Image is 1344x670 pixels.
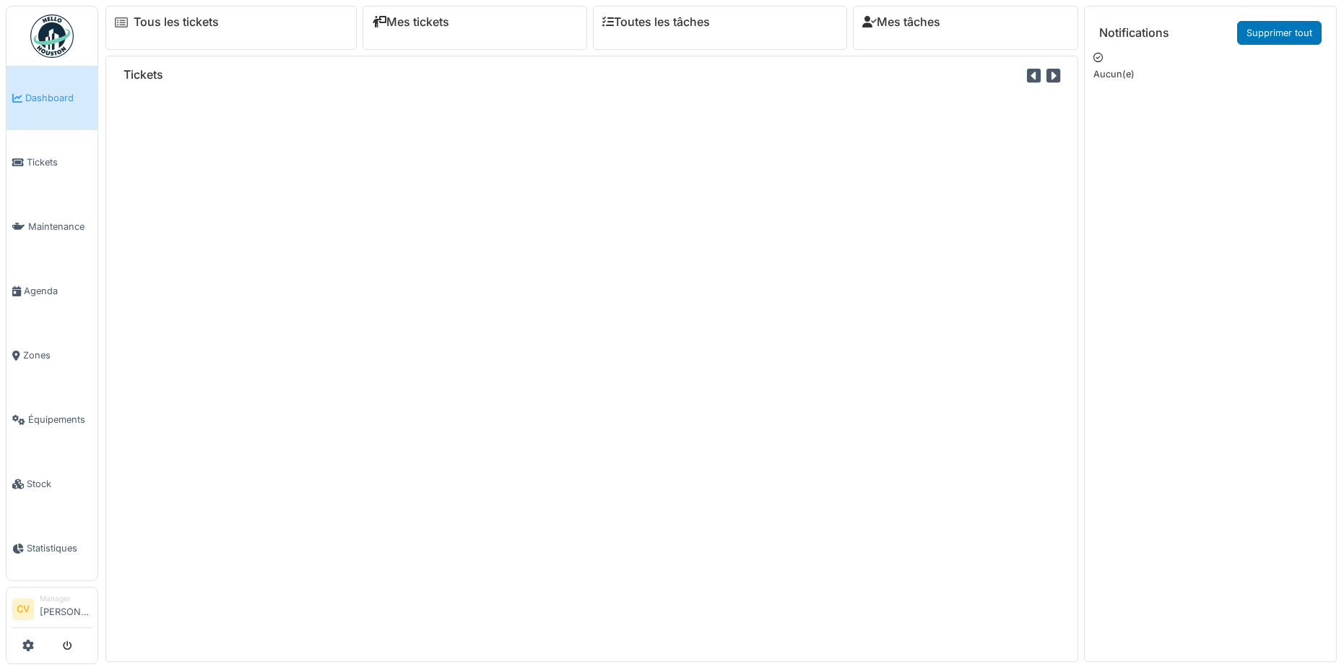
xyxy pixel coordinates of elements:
[134,15,219,29] a: Tous les tickets
[1093,67,1327,81] p: Aucun(e)
[27,541,92,555] span: Statistiques
[27,477,92,491] span: Stock
[24,284,92,298] span: Agenda
[27,155,92,169] span: Tickets
[6,387,97,452] a: Équipements
[6,452,97,516] a: Stock
[40,593,92,624] li: [PERSON_NAME]
[40,593,92,604] div: Manager
[372,15,449,29] a: Mes tickets
[6,194,97,259] a: Maintenance
[25,91,92,105] span: Dashboard
[6,516,97,580] a: Statistiques
[602,15,710,29] a: Toutes les tâches
[1099,26,1169,40] h6: Notifications
[30,14,74,58] img: Badge_color-CXgf-gQk.svg
[6,259,97,323] a: Agenda
[12,598,34,620] li: CV
[28,220,92,233] span: Maintenance
[6,130,97,194] a: Tickets
[12,593,92,628] a: CV Manager[PERSON_NAME]
[123,68,163,82] h6: Tickets
[1237,21,1322,45] a: Supprimer tout
[6,66,97,130] a: Dashboard
[862,15,940,29] a: Mes tâches
[23,348,92,362] span: Zones
[6,323,97,387] a: Zones
[28,413,92,426] span: Équipements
